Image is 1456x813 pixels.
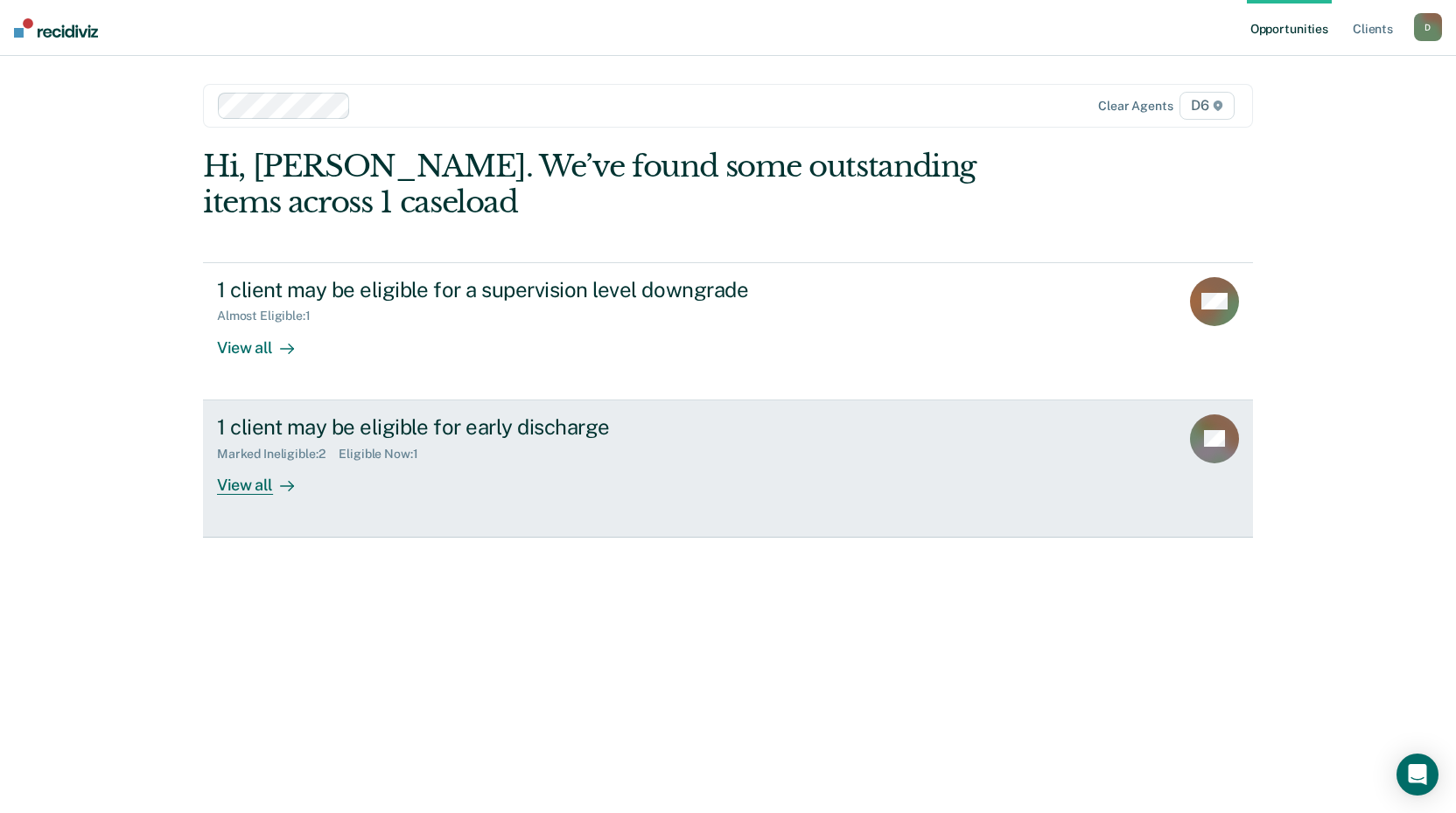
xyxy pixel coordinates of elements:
div: 1 client may be eligible for a supervision level downgrade [217,277,831,302]
button: D [1414,13,1442,41]
div: Almost Eligible : 1 [217,309,325,323]
div: Eligible Now : 1 [339,447,431,462]
a: 1 client may be eligible for a supervision level downgradeAlmost Eligible:1View all [203,262,1253,400]
div: 1 client may be eligible for early discharge [217,414,831,440]
div: Clear agents [1098,99,1172,114]
div: View all [217,461,315,495]
div: View all [217,323,315,358]
a: 1 client may be eligible for early dischargeMarked Ineligible:2Eligible Now:1View all [203,400,1253,538]
div: Marked Ineligible : 2 [217,447,339,462]
div: Open Intercom Messenger [1396,754,1438,796]
img: Recidiviz [14,18,98,38]
span: D6 [1179,92,1235,120]
div: Hi, [PERSON_NAME]. We’ve found some outstanding items across 1 caseload [203,149,1043,220]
